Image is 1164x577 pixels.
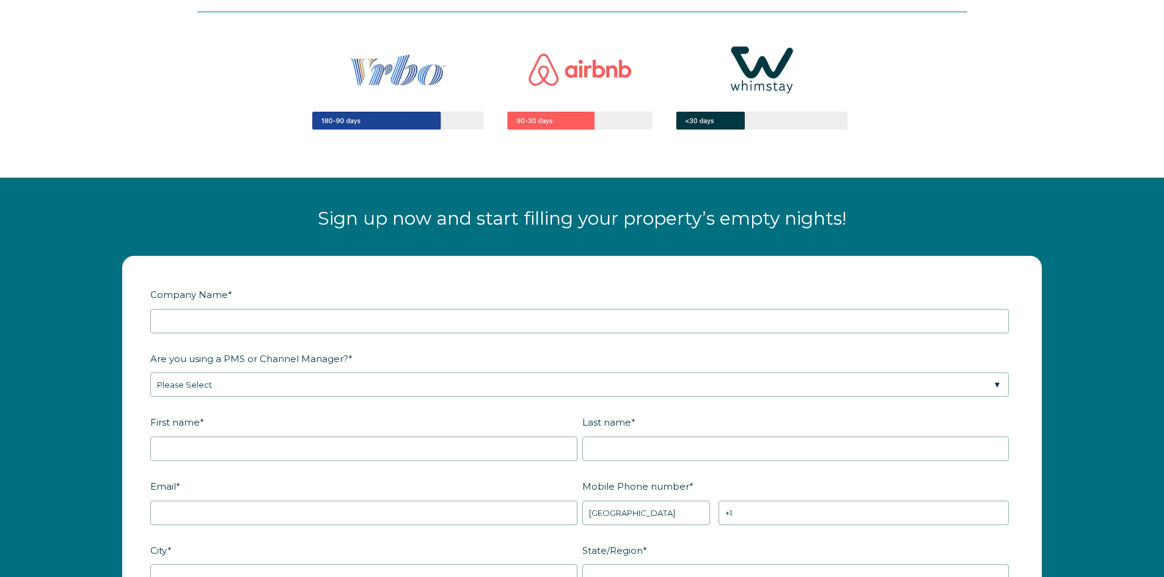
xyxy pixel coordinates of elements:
[582,477,689,496] span: Mobile Phone number
[150,541,167,560] span: City
[150,285,228,304] span: Company Name
[582,541,643,560] span: State/Region
[150,477,176,496] span: Email
[150,413,200,432] span: First name
[318,207,846,230] span: Sign up now and start filling your property’s empty nights!
[582,413,631,432] span: Last name
[271,12,894,161] img: Captura de pantalla 2025-05-06 a la(s) 5.25.03 p.m.
[150,349,348,368] span: Are you using a PMS or Channel Manager?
